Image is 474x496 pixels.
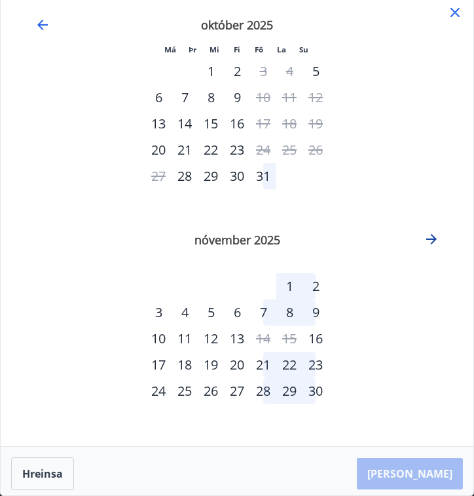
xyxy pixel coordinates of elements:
[250,326,276,352] div: Aðeins útritun í boði
[224,352,250,378] td: Choose fimmtudagur, 20. nóvember 2025 as your check-in date. It’s available.
[201,17,273,33] strong: október 2025
[250,137,276,163] div: Aðeins útritun í boði
[234,45,240,54] small: Fi
[276,111,302,137] td: Not available. laugardagur, 18. október 2025
[224,163,250,189] div: 30
[276,299,302,326] td: Choose laugardagur, 8. nóvember 2025 as your check-in date. It’s available.
[224,111,250,137] td: Choose fimmtudagur, 16. október 2025 as your check-in date. It’s available.
[250,58,276,85] div: Aðeins útritun í boði
[302,85,329,111] td: Not available. sunnudagur, 12. október 2025
[250,299,276,326] td: Choose föstudagur, 7. nóvember 2025 as your check-in date. It’s available.
[224,137,250,163] div: 23
[145,326,172,352] td: Choose mánudagur, 10. nóvember 2025 as your check-in date. It’s available.
[302,111,329,137] td: Not available. sunnudagur, 19. október 2025
[198,352,224,378] td: Choose miðvikudagur, 19. nóvember 2025 as your check-in date. It’s available.
[198,137,224,163] td: Choose miðvikudagur, 22. október 2025 as your check-in date. It’s available.
[276,273,302,299] div: 1
[145,111,172,137] td: Choose mánudagur, 13. október 2025 as your check-in date. It’s available.
[276,352,302,378] td: Choose laugardagur, 22. nóvember 2025 as your check-in date. It’s available.
[172,163,198,189] td: Choose þriðjudagur, 28. október 2025 as your check-in date. It’s available.
[172,378,198,404] td: Choose þriðjudagur, 25. nóvember 2025 as your check-in date. It’s available.
[198,111,224,137] div: 15
[250,299,276,326] div: 7
[198,326,224,352] div: 12
[189,45,196,54] small: Þr
[302,378,329,404] td: Choose sunnudagur, 30. nóvember 2025 as your check-in date. It’s available.
[276,273,302,299] td: Choose laugardagur, 1. nóvember 2025 as your check-in date. It’s available.
[224,111,250,137] div: 16
[145,85,172,111] td: Choose mánudagur, 6. október 2025 as your check-in date. It’s available.
[276,58,302,85] td: Not available. laugardagur, 4. október 2025
[250,85,276,111] td: Not available. föstudagur, 10. október 2025
[172,85,198,111] td: Choose þriðjudagur, 7. október 2025 as your check-in date. It’s available.
[210,45,219,54] small: Mi
[172,352,198,378] div: 18
[172,326,198,352] td: Choose þriðjudagur, 11. nóvember 2025 as your check-in date. It’s available.
[250,163,276,189] div: 31
[302,378,329,404] div: 30
[145,299,172,326] div: 3
[145,137,172,163] div: Aðeins innritun í boði
[145,137,172,163] td: Choose mánudagur, 20. október 2025 as your check-in date. It’s available.
[145,111,172,137] div: Aðeins innritun í boði
[276,137,302,163] td: Not available. laugardagur, 25. október 2025
[145,352,172,378] td: Choose mánudagur, 17. nóvember 2025 as your check-in date. It’s available.
[198,378,224,404] td: Choose miðvikudagur, 26. nóvember 2025 as your check-in date. It’s available.
[145,378,172,404] div: 24
[145,378,172,404] td: Choose mánudagur, 24. nóvember 2025 as your check-in date. It’s available.
[35,17,50,33] div: Move backward to switch to the previous month.
[198,299,224,326] div: 5
[145,326,172,352] div: 10
[250,85,276,111] div: Aðeins útritun í boði
[250,58,276,85] td: Not available. föstudagur, 3. október 2025
[224,137,250,163] td: Choose fimmtudagur, 23. október 2025 as your check-in date. It’s available.
[172,137,198,163] td: Choose þriðjudagur, 21. október 2025 as your check-in date. It’s available.
[224,58,250,85] div: 2
[276,299,302,326] div: 8
[250,111,276,137] td: Not available. föstudagur, 17. október 2025
[250,378,276,404] td: Choose föstudagur, 28. nóvember 2025 as your check-in date. It’s available.
[11,457,74,490] button: Hreinsa
[250,111,276,137] div: Aðeins útritun í boði
[198,58,224,85] td: Choose miðvikudagur, 1. október 2025 as your check-in date. It’s available.
[172,85,198,111] div: 7
[224,85,250,111] div: 9
[302,352,329,378] div: 23
[302,273,329,299] div: 2
[198,378,224,404] div: 26
[250,163,276,189] td: Choose föstudagur, 31. október 2025 as your check-in date. It’s available.
[302,299,329,326] div: 9
[172,111,198,137] td: Choose þriðjudagur, 14. október 2025 as your check-in date. It’s available.
[198,163,224,189] div: 29
[224,352,250,378] div: 20
[250,352,276,378] td: Choose föstudagur, 21. nóvember 2025 as your check-in date. It’s available.
[302,299,329,326] td: Choose sunnudagur, 9. nóvember 2025 as your check-in date. It’s available.
[302,273,329,299] td: Choose sunnudagur, 2. nóvember 2025 as your check-in date. It’s available.
[224,299,250,326] div: 6
[277,45,286,54] small: La
[302,326,329,352] td: Choose sunnudagur, 16. nóvember 2025 as your check-in date. It’s available.
[16,1,458,430] div: Calendar
[250,137,276,163] td: Not available. föstudagur, 24. október 2025
[302,58,329,85] div: Aðeins innritun í boði
[276,352,302,378] div: 22
[302,326,329,352] div: Aðeins innritun í boði
[145,163,172,189] td: Not available. mánudagur, 27. október 2025
[172,137,198,163] div: 21
[172,378,198,404] div: 25
[145,299,172,326] td: Choose mánudagur, 3. nóvember 2025 as your check-in date. It’s available.
[198,85,224,111] td: Choose miðvikudagur, 8. október 2025 as your check-in date. It’s available.
[198,163,224,189] td: Choose miðvikudagur, 29. október 2025 as your check-in date. It’s available.
[145,85,172,111] div: 6
[172,299,198,326] div: 4
[276,326,302,352] td: Not available. laugardagur, 15. nóvember 2025
[172,299,198,326] td: Choose þriðjudagur, 4. nóvember 2025 as your check-in date. It’s available.
[302,352,329,378] td: Choose sunnudagur, 23. nóvember 2025 as your check-in date. It’s available.
[172,163,198,189] div: Aðeins innritun í boði
[198,111,224,137] td: Choose miðvikudagur, 15. október 2025 as your check-in date. It’s available.
[145,352,172,378] div: 17
[198,352,224,378] div: 19
[224,378,250,404] td: Choose fimmtudagur, 27. nóvember 2025 as your check-in date. It’s available.
[302,137,329,163] td: Not available. sunnudagur, 26. október 2025
[250,378,276,404] div: 28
